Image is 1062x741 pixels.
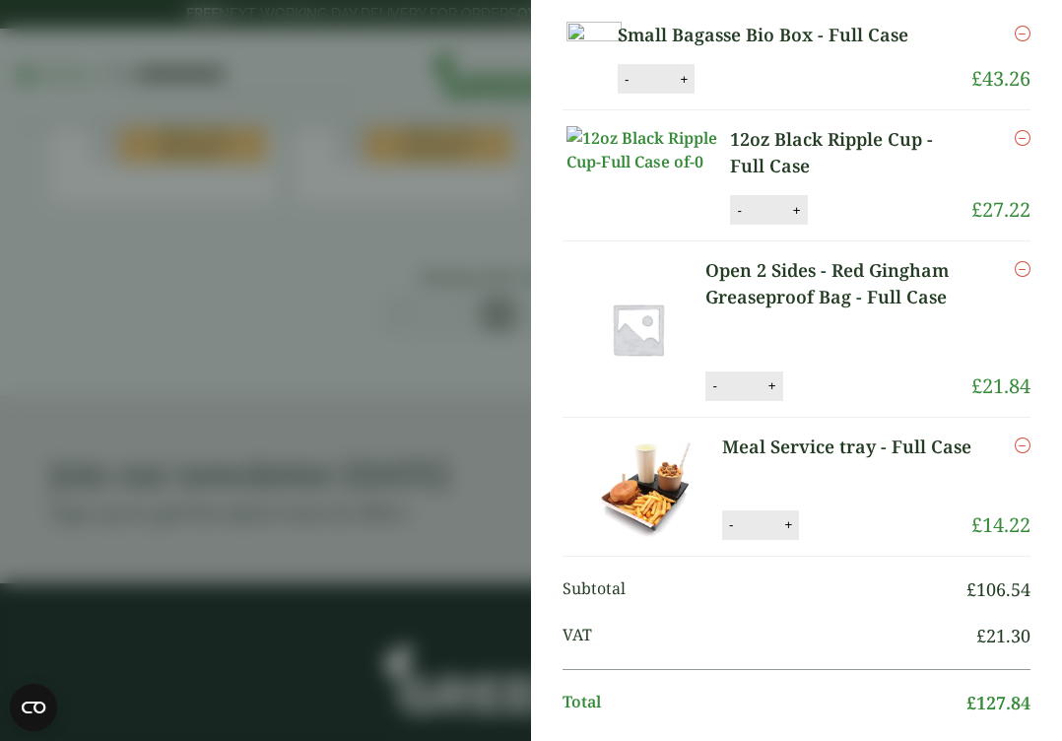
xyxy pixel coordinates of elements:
a: 12oz Black Ripple Cup - Full Case [730,126,971,179]
a: Remove this item [1015,22,1030,45]
bdi: 106.54 [966,577,1030,601]
button: + [763,377,782,394]
span: Subtotal [563,576,966,603]
span: Total [563,690,966,716]
span: £ [971,196,982,223]
span: £ [966,691,976,714]
button: + [674,71,694,88]
a: Remove this item [1015,434,1030,457]
a: Meal Service tray - Full Case [722,434,971,460]
span: £ [976,624,986,647]
button: Open CMP widget [10,684,57,731]
button: - [723,516,739,533]
button: + [778,516,798,533]
a: Open 2 Sides - Red Gingham Greaseproof Bag - Full Case [705,257,971,310]
a: Small Bagasse Bio Box - Full Case [618,22,940,48]
button: + [787,202,807,219]
span: £ [971,511,982,538]
a: Remove this item [1015,126,1030,150]
button: - [731,202,747,219]
span: £ [971,372,982,399]
bdi: 14.22 [971,511,1030,538]
span: VAT [563,623,976,649]
bdi: 21.30 [976,624,1030,647]
img: 12oz Black Ripple Cup-Full Case of-0 [566,126,730,173]
button: - [619,71,634,88]
bdi: 27.22 [971,196,1030,223]
span: £ [971,65,982,92]
bdi: 21.84 [971,372,1030,399]
span: £ [966,577,976,601]
button: - [706,377,722,394]
bdi: 43.26 [971,65,1030,92]
bdi: 127.84 [966,691,1030,714]
a: Remove this item [1015,257,1030,281]
img: Placeholder [566,257,709,400]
